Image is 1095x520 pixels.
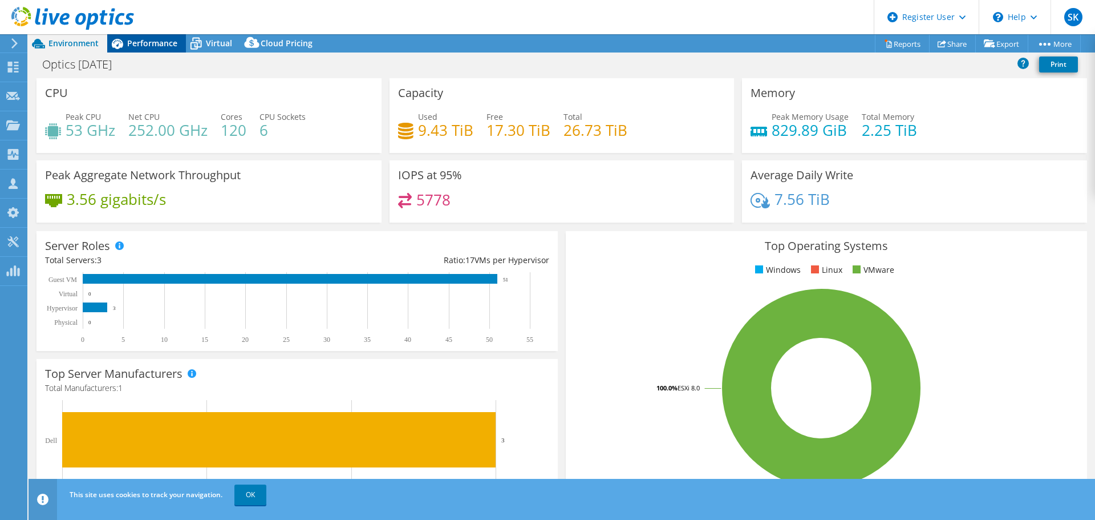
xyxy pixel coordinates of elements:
[752,264,801,276] li: Windows
[751,169,853,182] h3: Average Daily Write
[45,368,182,380] h3: Top Server Manufacturers
[127,38,177,49] span: Performance
[404,336,411,344] text: 40
[45,382,549,394] h4: Total Manufacturers:
[221,124,246,136] h4: 120
[66,111,101,122] span: Peak CPU
[297,254,549,267] div: Ratio: VMs per Hypervisor
[678,384,700,392] tspan: ESXi 8.0
[751,87,795,99] h3: Memory
[418,111,437,122] span: Used
[259,124,306,136] h4: 6
[772,124,849,136] h4: 829.89 GiB
[486,124,550,136] h4: 17.30 TiB
[81,336,84,344] text: 0
[398,87,443,99] h3: Capacity
[656,384,678,392] tspan: 100.0%
[1039,57,1078,72] a: Print
[48,276,77,284] text: Guest VM
[850,264,894,276] li: VMware
[88,320,91,325] text: 0
[59,290,78,298] text: Virtual
[118,382,123,393] span: 1
[234,485,266,505] a: OK
[774,193,830,205] h4: 7.56 TiB
[486,111,503,122] span: Free
[48,38,99,49] span: Environment
[1028,35,1081,53] a: More
[128,124,208,136] h4: 252.00 GHz
[47,304,78,312] text: Hypervisor
[121,336,125,344] text: 5
[67,193,166,205] h4: 3.56 gigabits/s
[1064,8,1082,26] span: SK
[418,124,473,136] h4: 9.43 TiB
[929,35,976,53] a: Share
[70,490,222,499] span: This site uses cookies to track your navigation.
[503,277,508,283] text: 51
[283,336,290,344] text: 25
[113,305,116,311] text: 3
[206,38,232,49] span: Virtual
[66,124,115,136] h4: 53 GHz
[808,264,842,276] li: Linux
[465,255,474,265] span: 17
[261,38,313,49] span: Cloud Pricing
[486,336,493,344] text: 50
[45,254,297,267] div: Total Servers:
[259,111,306,122] span: CPU Sockets
[221,111,242,122] span: Cores
[563,111,582,122] span: Total
[574,240,1078,252] h3: Top Operating Systems
[45,87,68,99] h3: CPU
[398,169,462,182] h3: IOPS at 95%
[364,336,371,344] text: 35
[875,35,930,53] a: Reports
[45,240,110,252] h3: Server Roles
[862,124,917,136] h4: 2.25 TiB
[993,12,1003,22] svg: \n
[862,111,914,122] span: Total Memory
[416,194,451,206] h4: 5778
[501,437,505,444] text: 3
[54,319,78,326] text: Physical
[242,336,249,344] text: 20
[161,336,168,344] text: 10
[45,437,57,445] text: Dell
[201,336,208,344] text: 15
[563,124,627,136] h4: 26.73 TiB
[526,336,533,344] text: 55
[128,111,160,122] span: Net CPU
[323,336,330,344] text: 30
[445,336,452,344] text: 45
[45,169,241,182] h3: Peak Aggregate Network Throughput
[975,35,1028,53] a: Export
[88,291,91,297] text: 0
[772,111,849,122] span: Peak Memory Usage
[97,255,102,265] span: 3
[37,58,129,71] h1: Optics [DATE]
